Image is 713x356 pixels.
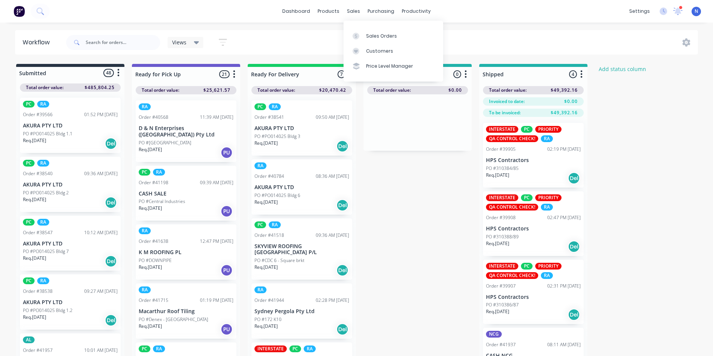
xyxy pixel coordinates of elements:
p: HPS Contractors [486,294,581,300]
div: PCRAOrder #3956601:52 PM [DATE]AKURA PTY LTDPO #PO014025 Bldg 1.1Req.[DATE]Del [20,98,121,153]
img: Factory [14,6,25,17]
p: PO #310386/87 [486,301,519,308]
div: Order #41937 [486,341,516,348]
div: QA CONTROL CHECK! [486,204,538,211]
p: AKURA PTY LTD [254,125,349,132]
div: Del [336,140,348,152]
button: Add status column [595,64,650,74]
div: 02:47 PM [DATE] [547,214,581,221]
div: PCRAOrder #4119809:39 AM [DATE]CASH SALEPO #Central IndustriesReq.[DATE]PU [136,166,236,221]
div: PC [289,345,301,352]
p: K M ROOFING PL [139,249,233,256]
div: Del [105,314,117,326]
div: RA [37,219,49,226]
p: PO #PO014025 Bldg 3 [254,133,300,140]
div: 08:36 AM [DATE] [316,173,349,180]
div: PC [23,277,35,284]
div: INTERSTATEPCPRIORITYQA CONTROL CHECK!RAOrder #3990702:31 PM [DATE]HPS ContractorsPO #310386/87Req... [483,260,584,324]
div: PC [521,263,533,270]
span: Total order value: [26,84,64,91]
span: Total order value: [257,87,295,94]
span: Total order value: [489,87,527,94]
div: RA [37,160,49,167]
div: Order #39566 [23,111,53,118]
div: PC [254,221,266,228]
p: Req. [DATE] [486,308,509,315]
div: RAOrder #4194402:28 PM [DATE]Sydney Pergola Pty LtdPO #172 K10Req.[DATE]Del [251,283,352,339]
div: PCRAOrder #3854009:36 AM [DATE]AKURA PTY LTDPO #PO014025 Bldg 2Req.[DATE]Del [20,157,121,212]
p: Req. [DATE] [23,196,46,203]
div: Sales Orders [366,33,397,39]
div: Del [105,255,117,267]
p: SKYVIEW ROOFING [GEOGRAPHIC_DATA] P/L [254,243,349,256]
p: AKURA PTY LTD [254,184,349,191]
span: To be invoiced: [489,109,521,116]
div: PCRAOrder #3854710:12 AM [DATE]AKURA PTY LTDPO #PO014025 Bldg 7Req.[DATE]Del [20,216,121,271]
span: Views [172,38,186,46]
div: PCRAOrder #3853809:27 AM [DATE]AKURA PTY LTDPO #PO014025 Bldg 1.2Req.[DATE]Del [20,274,121,330]
div: Order #41638 [139,238,168,245]
p: Req. [DATE] [23,255,46,262]
div: Order #39905 [486,146,516,153]
div: PC [139,169,150,176]
p: Req. [DATE] [486,240,509,247]
div: Order #41944 [254,297,284,304]
p: Req. [DATE] [139,146,162,153]
div: INTERSTATE [486,126,518,133]
div: RA [139,227,151,234]
div: RA [541,135,553,142]
div: 02:28 PM [DATE] [316,297,349,304]
div: Order #41518 [254,232,284,239]
div: 08:11 AM [DATE] [547,341,581,348]
div: INTERSTATE [486,194,518,201]
div: Del [105,197,117,209]
div: PCRAOrder #4151809:36 AM [DATE]SKYVIEW ROOFING [GEOGRAPHIC_DATA] P/LPO #CDC 6 - Square brktReq.[D... [251,218,352,280]
div: 09:36 AM [DATE] [316,232,349,239]
span: Invoiced to date: [489,98,525,105]
span: $0.00 [448,87,462,94]
p: CASH SALE [139,191,233,197]
p: AKURA PTY LTD [23,123,118,129]
p: PO #Central Industries [139,198,185,205]
div: products [314,6,343,17]
div: settings [625,6,654,17]
span: N [695,8,698,15]
div: Order #38538 [23,288,53,295]
div: Order #38541 [254,114,284,121]
p: Macarthur Roof Tiling [139,308,233,315]
div: QA CONTROL CHECK! [486,135,538,142]
p: Sydney Pergola Pty Ltd [254,308,349,315]
span: $49,392.16 [551,87,578,94]
div: Del [336,199,348,211]
div: Order #39907 [486,283,516,289]
span: $49,392.16 [551,109,578,116]
div: INTERSTATEPCPRIORITYQA CONTROL CHECK!RAOrder #3990502:19 PM [DATE]HPS ContractorsPO #310384/85Req... [483,123,584,188]
div: Order #40568 [139,114,168,121]
a: dashboard [279,6,314,17]
div: RAOrder #4056811:39 AM [DATE]D & N Enterprises ([GEOGRAPHIC_DATA]) Pty LtdPO #[GEOGRAPHIC_DATA]Re... [136,100,236,162]
p: Req. [DATE] [254,199,278,206]
p: Req. [DATE] [486,172,509,179]
p: PO #PO014025 Bldg 2 [23,189,69,196]
p: PO #310388/89 [486,233,519,240]
div: RA [541,204,553,211]
p: AKURA PTY LTD [23,182,118,188]
div: PU [221,264,233,276]
p: PO #Denex - [GEOGRAPHIC_DATA] [139,316,208,323]
a: Sales Orders [344,28,443,43]
div: Del [336,323,348,335]
div: Del [105,138,117,150]
div: PC [254,103,266,110]
p: Req. [DATE] [139,264,162,271]
span: $25,621.57 [203,87,230,94]
div: RA [254,162,266,169]
p: Req. [DATE] [139,205,162,212]
div: INTERSTATE [254,345,287,352]
div: RA [139,103,151,110]
div: 02:31 PM [DATE] [547,283,581,289]
div: 11:39 AM [DATE] [200,114,233,121]
a: Price Level Manager [344,59,443,74]
div: Customers [366,48,393,55]
p: PO #DOWNPIPE [139,257,172,264]
div: NCG [486,331,502,338]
